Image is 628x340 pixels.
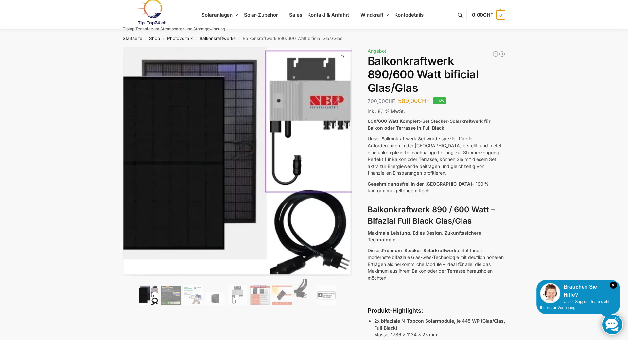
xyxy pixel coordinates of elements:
[472,5,505,25] a: 0,00CHF 0
[193,36,200,41] span: /
[183,285,203,305] img: Balkonkraftwerk 890/600 Watt bificial Glas/Glas – Bild 3
[368,205,495,226] strong: Balkonkraftwerk 890 / 600 Watt – Bifazial Full Black Glas/Glas
[368,98,395,104] bdi: 700,00
[374,318,505,331] strong: 2x bifaziale N-Topcon Solarmodule, je 445 WP (Glas/Glas, Full Black)
[499,51,505,57] a: Steckerkraftwerk 890/600 Watt, mit Ständer für Terrasse inkl. Lieferung
[167,36,193,41] a: Photovoltaik
[358,0,392,30] a: Windkraft
[496,10,505,20] span: 0
[368,181,472,186] span: Genehmigungsfrei in der [GEOGRAPHIC_DATA]
[307,12,349,18] span: Kontakt & Anfahrt
[483,12,493,18] span: CHF
[305,0,358,30] a: Kontakt & Anfahrt
[492,51,499,57] a: 890/600 Watt Solarkraftwerk + 2,7 KW Batteriespeicher Genehmigungsfrei
[418,97,430,104] span: CHF
[368,181,489,193] span: – 100 % konform mit geltendem Recht.
[123,27,225,31] p: Tiptop Technik zum Stromsparen und Stromgewinnung
[368,135,505,176] p: Unser Balkonkraftwerk-Set wurde speziell für die Anforderungen in der [GEOGRAPHIC_DATA] erstellt,...
[610,282,617,289] i: Schließen
[142,36,149,41] span: /
[289,12,302,18] span: Sales
[385,98,395,104] span: CHF
[368,230,481,242] strong: Maximale Leistung. Edles Design. Zukunftssichere Technologie.
[433,97,446,104] span: -16%
[250,285,270,305] img: Bificial im Vergleich zu billig Modulen
[540,283,560,303] img: Customer service
[272,285,292,305] img: Bificial 30 % mehr Leistung
[382,248,456,253] strong: Premium-Stecker-Solarkraftwerk
[160,36,167,41] span: /
[123,36,142,41] a: Startseite
[161,286,181,305] img: Balkonkraftwerk 890/600 Watt bificial Glas/Glas – Bild 2
[368,118,491,131] strong: 890/600 Watt Komplett-Set Stecker-Solarkraftwerk für Balkon oder Terrasse in Full Black.
[392,0,426,30] a: Kontodetails
[123,47,352,276] img: Balkonkraftwerk 890/600 Watt bificial Glas/Glas 1
[368,55,505,94] h1: Balkonkraftwerk 890/600 Watt bificial Glas/Glas
[205,292,225,305] img: Maysun
[394,12,424,18] span: Kontodetails
[236,36,243,41] span: /
[241,0,287,30] a: Solar-Zubehör
[317,285,336,305] img: Balkonkraftwerk 890/600 Watt bificial Glas/Glas – Bild 9
[472,12,493,18] span: 0,00
[287,0,305,30] a: Sales
[398,97,430,104] bdi: 589,00
[139,285,158,305] img: Bificiales Hochleistungsmodul
[368,108,405,114] span: inkl. 8,1 % MwSt.
[352,47,582,266] img: Balkonkraftwerk 890/600 Watt bificial Glas/Glas 3
[540,300,609,310] span: Unser Support-Team steht Ihnen zur Verfügung
[368,307,423,314] strong: Produkt-Highlights:
[368,48,388,54] span: Angebot!
[244,12,278,18] span: Solar-Zubehör
[360,12,383,18] span: Windkraft
[368,247,505,281] p: Dieses bietet Ihnen modernste bifaziale Glas-Glas-Technologie mit deutlich höheren Erträgen als h...
[294,279,314,305] img: Anschlusskabel-3meter_schweizer-stecker
[111,30,517,47] nav: Breadcrumb
[149,36,160,41] a: Shop
[228,285,247,305] img: Balkonkraftwerk 890/600 Watt bificial Glas/Glas – Bild 5
[200,36,236,41] a: Balkonkraftwerke
[540,283,617,299] div: Brauchen Sie Hilfe?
